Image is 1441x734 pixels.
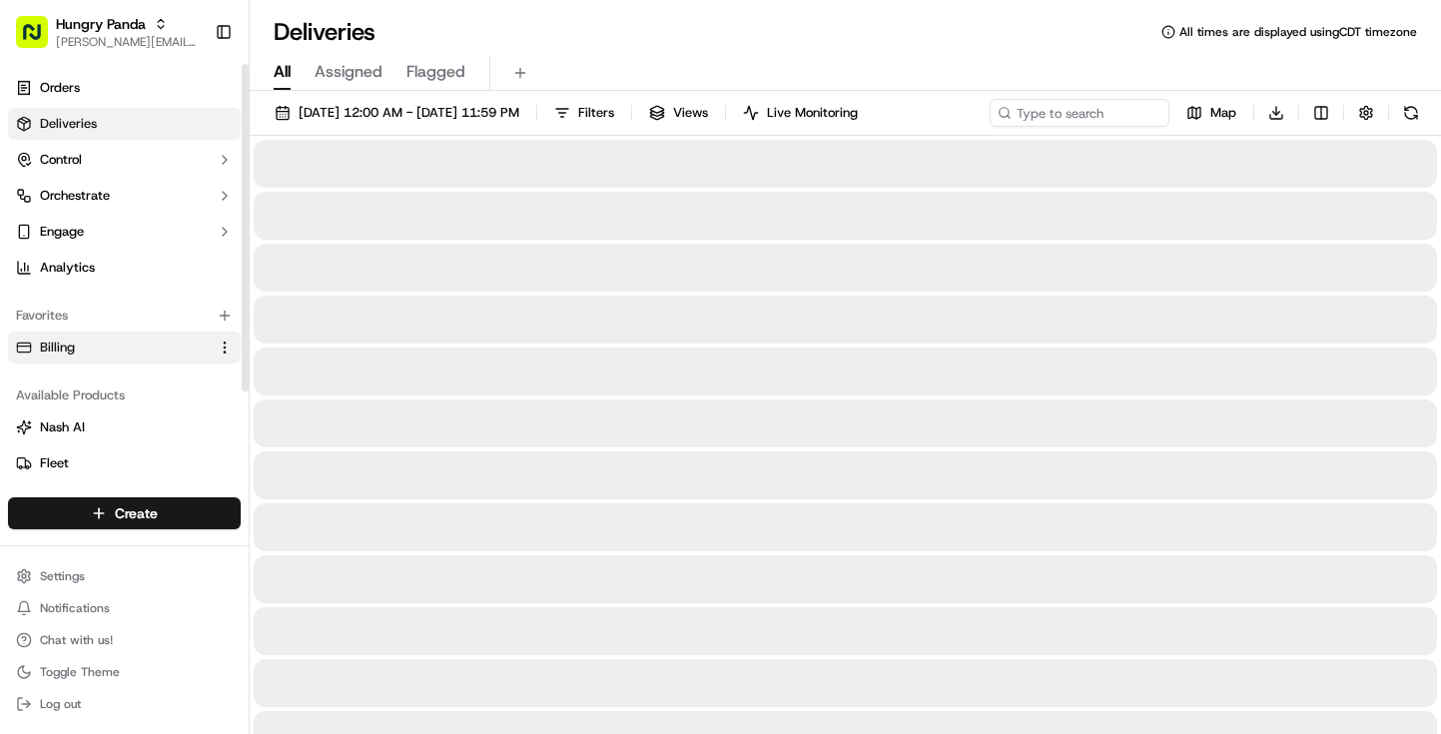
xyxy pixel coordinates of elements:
[673,104,708,122] span: Views
[52,129,360,150] input: Got a question? Start typing here...
[40,339,75,357] span: Billing
[8,252,241,284] a: Analytics
[40,696,81,712] span: Log out
[20,20,60,60] img: Nash
[40,568,85,584] span: Settings
[545,99,623,127] button: Filters
[141,338,242,354] a: Powered byPylon
[274,60,291,84] span: All
[40,418,85,436] span: Nash AI
[734,99,867,127] button: Live Monitoring
[8,8,207,56] button: Hungry Panda[PERSON_NAME][EMAIL_ADDRESS][DOMAIN_NAME]
[40,664,120,680] span: Toggle Theme
[1397,99,1425,127] button: Refresh
[68,191,328,211] div: Start new chat
[20,292,36,308] div: 📗
[68,211,253,227] div: We're available if you need us!
[274,16,375,48] h1: Deliveries
[8,379,241,411] div: Available Products
[56,34,199,50] button: [PERSON_NAME][EMAIL_ADDRESS][DOMAIN_NAME]
[40,290,153,310] span: Knowledge Base
[12,282,161,318] a: 📗Knowledge Base
[8,72,241,104] a: Orders
[8,594,241,622] button: Notifications
[40,223,84,241] span: Engage
[115,503,158,523] span: Create
[406,60,465,84] span: Flagged
[315,60,382,84] span: Assigned
[40,259,95,277] span: Analytics
[8,690,241,718] button: Log out
[56,14,146,34] button: Hungry Panda
[8,216,241,248] button: Engage
[199,339,242,354] span: Pylon
[169,292,185,308] div: 💻
[266,99,528,127] button: [DATE] 12:00 AM - [DATE] 11:59 PM
[16,454,233,472] a: Fleet
[8,658,241,686] button: Toggle Theme
[578,104,614,122] span: Filters
[1179,24,1417,40] span: All times are displayed using CDT timezone
[1210,104,1236,122] span: Map
[161,282,329,318] a: 💻API Documentation
[8,497,241,529] button: Create
[8,108,241,140] a: Deliveries
[40,600,110,616] span: Notifications
[8,447,241,479] button: Fleet
[40,79,80,97] span: Orders
[40,151,82,169] span: Control
[8,626,241,654] button: Chat with us!
[40,187,110,205] span: Orchestrate
[8,144,241,176] button: Control
[8,332,241,364] button: Billing
[340,197,363,221] button: Start new chat
[40,115,97,133] span: Deliveries
[16,339,209,357] a: Billing
[990,99,1169,127] input: Type to search
[20,80,363,112] p: Welcome 👋
[16,418,233,436] a: Nash AI
[299,104,519,122] span: [DATE] 12:00 AM - [DATE] 11:59 PM
[1177,99,1245,127] button: Map
[40,632,113,648] span: Chat with us!
[8,411,241,443] button: Nash AI
[20,191,56,227] img: 1736555255976-a54dd68f-1ca7-489b-9aae-adbdc363a1c4
[40,454,69,472] span: Fleet
[8,562,241,590] button: Settings
[640,99,717,127] button: Views
[8,300,241,332] div: Favorites
[767,104,858,122] span: Live Monitoring
[189,290,321,310] span: API Documentation
[8,180,241,212] button: Orchestrate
